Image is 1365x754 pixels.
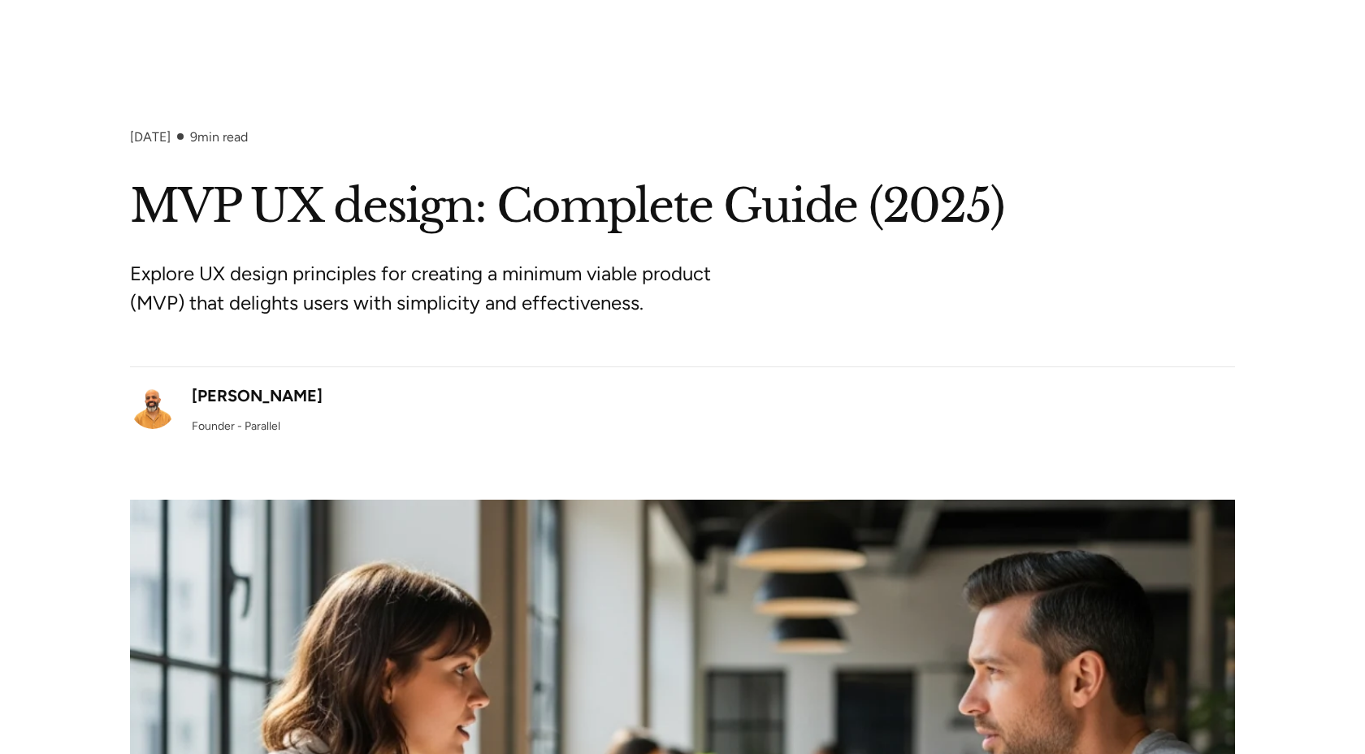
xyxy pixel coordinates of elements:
[130,259,739,318] p: Explore UX design principles for creating a minimum viable product (MVP) that delights users with...
[130,177,1235,236] h1: MVP UX design: Complete Guide (2025)
[192,418,280,435] div: Founder - Parallel
[192,383,323,408] div: [PERSON_NAME]
[130,129,171,145] div: [DATE]
[190,129,248,145] div: min read
[190,129,197,145] span: 9
[130,383,323,435] a: [PERSON_NAME]Founder - Parallel
[130,383,175,429] img: Robin Dhanwani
